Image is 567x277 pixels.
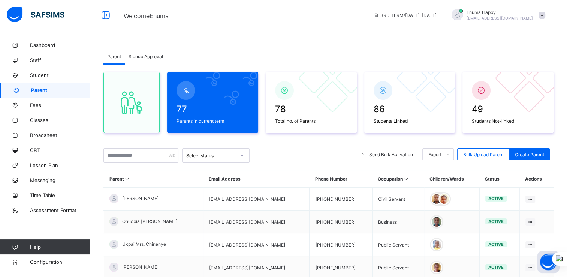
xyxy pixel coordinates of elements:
[310,188,372,211] td: [PHONE_NUMBER]
[107,54,121,59] span: Parent
[30,177,90,183] span: Messaging
[372,170,424,188] th: Occupation
[30,117,90,123] span: Classes
[488,196,504,201] span: active
[203,233,310,256] td: [EMAIL_ADDRESS][DOMAIN_NAME]
[275,104,347,114] span: 78
[30,207,90,213] span: Assessment Format
[472,118,544,124] span: Students Not-linked
[467,9,533,15] span: Enuma Happy
[275,118,347,124] span: Total no. of Parents
[372,233,424,256] td: Public Servant
[403,176,409,182] i: Sort in Ascending Order
[7,7,64,23] img: safsims
[30,147,90,153] span: CBT
[122,241,166,247] span: Ukpai Mrs. Chinenye
[424,170,479,188] th: Children/Wards
[488,265,504,270] span: active
[177,104,249,114] span: 77
[467,16,533,20] span: [EMAIL_ADDRESS][DOMAIN_NAME]
[31,87,90,93] span: Parent
[374,118,446,124] span: Students Linked
[122,218,177,224] span: Onuobia [PERSON_NAME]
[310,233,372,256] td: [PHONE_NUMBER]
[428,152,441,157] span: Export
[30,244,90,250] span: Help
[122,196,159,201] span: [PERSON_NAME]
[203,211,310,233] td: [EMAIL_ADDRESS][DOMAIN_NAME]
[104,170,203,188] th: Parent
[310,170,372,188] th: Phone Number
[30,132,90,138] span: Broadsheet
[515,152,544,157] span: Create Parent
[310,211,372,233] td: [PHONE_NUMBER]
[488,219,504,224] span: active
[30,72,90,78] span: Student
[369,152,413,157] span: Send Bulk Activation
[373,12,437,18] span: session/term information
[30,192,90,198] span: Time Table
[186,153,236,158] div: Select status
[30,57,90,63] span: Staff
[203,170,310,188] th: Email Address
[519,170,554,188] th: Actions
[203,188,310,211] td: [EMAIL_ADDRESS][DOMAIN_NAME]
[372,211,424,233] td: Business
[30,102,90,108] span: Fees
[124,176,130,182] i: Sort in Ascending Order
[30,259,90,265] span: Configuration
[537,251,560,273] button: Open asap
[177,118,249,124] span: Parents in current term
[122,264,159,270] span: [PERSON_NAME]
[479,170,519,188] th: Status
[30,42,90,48] span: Dashboard
[472,104,544,114] span: 49
[30,162,90,168] span: Lesson Plan
[444,9,549,21] div: EnumaHappy
[463,152,504,157] span: Bulk Upload Parent
[374,104,446,114] span: 86
[372,188,424,211] td: Civil Servant
[488,242,504,247] span: active
[129,54,163,59] span: Signup Approval
[124,12,169,20] span: Welcome Enuma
